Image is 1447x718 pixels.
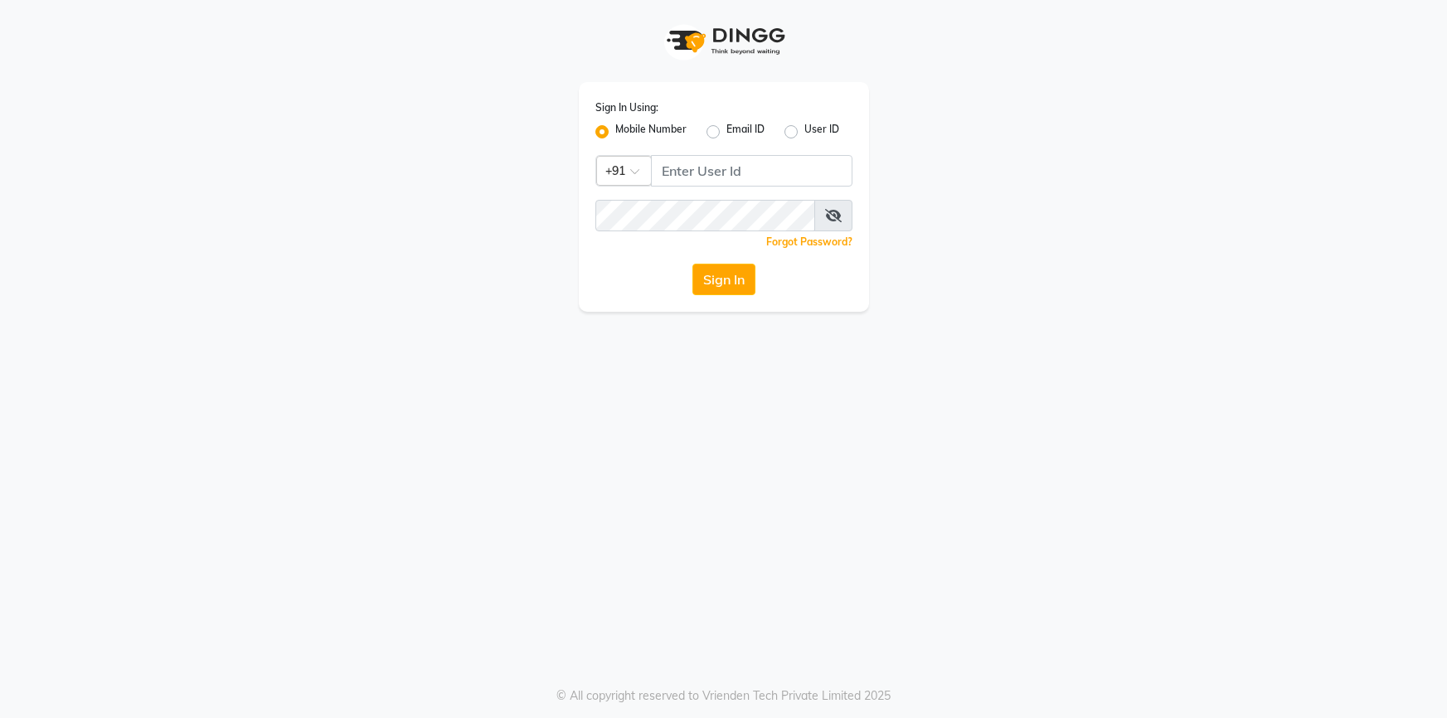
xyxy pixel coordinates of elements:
[595,100,658,115] label: Sign In Using:
[658,17,790,65] img: logo1.svg
[692,264,755,295] button: Sign In
[804,122,839,142] label: User ID
[766,235,852,248] a: Forgot Password?
[595,200,815,231] input: Username
[651,155,852,187] input: Username
[726,122,765,142] label: Email ID
[615,122,687,142] label: Mobile Number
